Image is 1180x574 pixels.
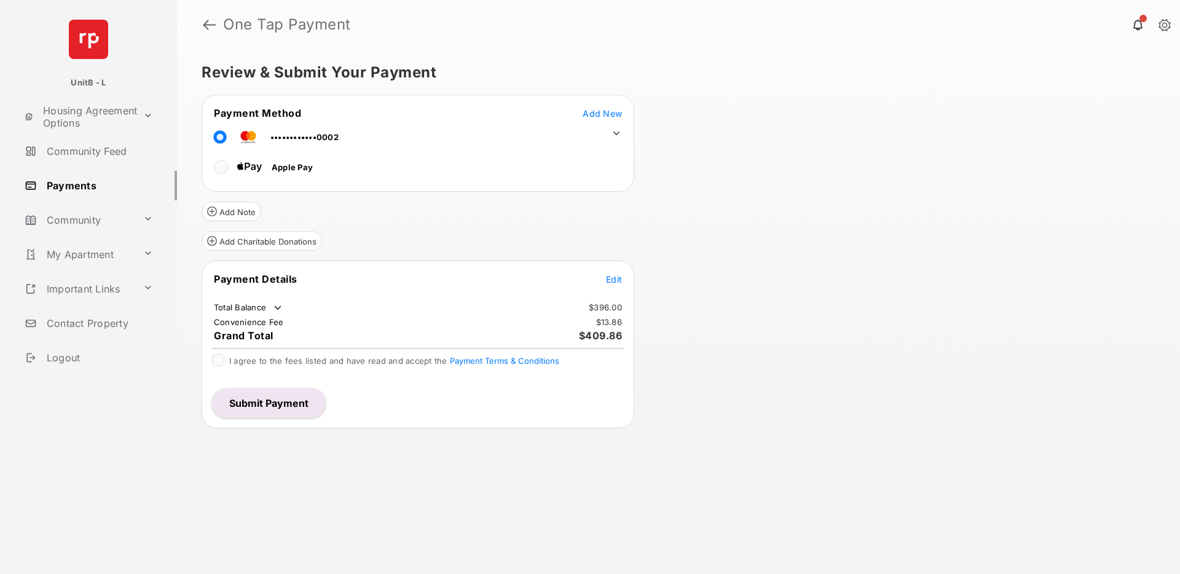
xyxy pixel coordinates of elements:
td: $13.86 [596,316,623,328]
td: Convenience Fee [213,316,285,328]
p: UnitB - L [71,77,106,89]
strong: One Tap Payment [223,17,351,32]
span: Payment Details [214,273,297,285]
span: Apple Pay [272,162,313,172]
a: Important Links [20,274,138,304]
button: Submit Payment [212,388,326,418]
button: Add Charitable Donations [202,231,322,251]
span: Edit [606,274,622,285]
a: Payments [20,171,177,200]
td: Total Balance [213,302,284,314]
a: Logout [20,343,177,372]
a: Community Feed [20,136,177,166]
a: Contact Property [20,309,177,338]
h5: Review & Submit Your Payment [202,65,1146,80]
a: Housing Agreement Options [20,102,138,132]
span: I agree to the fees listed and have read and accept the [229,356,559,366]
button: Edit [606,273,622,285]
a: Community [20,205,138,235]
button: Add Note [202,202,261,221]
span: Payment Method [214,107,301,119]
span: Add New [583,108,622,119]
button: I agree to the fees listed and have read and accept the [450,356,559,366]
td: $396.00 [588,302,623,313]
span: Grand Total [214,329,273,342]
span: $409.86 [579,329,623,342]
button: Add New [583,107,622,119]
a: My Apartment [20,240,138,269]
span: ••••••••••••0002 [270,132,339,142]
img: svg+xml;base64,PHN2ZyB4bWxucz0iaHR0cDovL3d3dy53My5vcmcvMjAwMC9zdmciIHdpZHRoPSI2NCIgaGVpZ2h0PSI2NC... [69,20,108,59]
